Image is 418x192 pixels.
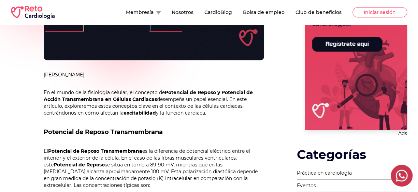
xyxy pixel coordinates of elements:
[296,9,342,16] button: Club de beneficios
[44,148,264,189] p: El es la diferencia de potencial eléctrico entre el interior y el exterior de la célula. En el ca...
[305,130,407,137] p: Ads
[172,9,193,16] button: Nosotros
[54,162,105,168] strong: Potencial de Reposo
[297,148,407,161] h2: Categorías
[48,148,142,154] strong: Potencial de Reposo Transmembrana
[124,110,156,116] strong: excitabilidad
[352,7,407,17] button: Iniciar sesión
[243,9,285,16] button: Bolsa de empleo
[44,89,264,116] p: En el mundo de la fisiología celular, el concepto de desempeña un papel esencial. En este artícul...
[11,5,55,19] img: RETO Cardio Logo
[44,71,264,78] p: [PERSON_NAME]
[44,127,264,137] h2: Potencial de Reposo Transmembrana
[204,9,232,16] button: CardioBlog
[126,9,161,16] button: Membresía
[297,167,407,179] a: Práctica en cardiología
[297,179,407,192] a: Eventos
[44,89,253,102] strong: Potencial de Reposo y Potencial de Acción Transmembrana en Células Cardiacas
